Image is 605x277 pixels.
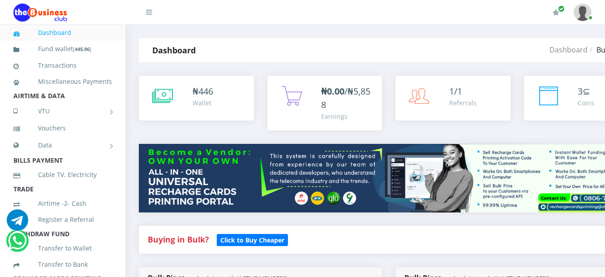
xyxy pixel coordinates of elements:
[574,4,592,21] img: User
[13,4,67,22] img: Logo
[193,98,213,108] div: Wallet
[13,193,112,214] a: Airtime -2- Cash
[193,85,213,98] div: ₦
[13,39,112,60] a: Fund wallet[445.96]
[198,85,213,97] span: 446
[553,9,559,16] i: Renew/Upgrade Subscription
[449,98,476,108] div: Referrals
[13,71,112,92] a: Miscellaneous Payments
[13,22,112,43] a: Dashboard
[321,85,344,97] b: ₦0.00
[13,100,112,122] a: VTU
[13,254,112,275] a: Transfer to Bank
[139,76,254,121] a: ₦446 Wallet
[13,55,112,76] a: Transactions
[148,234,209,245] strong: Buying in Bulk?
[395,76,511,121] a: 1/1 Referrals
[267,76,382,130] a: ₦0.00/₦5,858 Earnings
[321,85,370,111] span: /₦5,858
[13,209,112,230] a: Register a Referral
[73,46,91,52] small: [ ]
[578,85,583,97] span: 3
[217,234,288,245] a: Click to Buy Cheaper
[152,45,196,56] strong: Dashboard
[549,45,588,55] a: Dashboard
[558,5,565,12] span: Renew/Upgrade Subscription
[8,237,26,251] a: Chat for support
[578,98,594,108] div: Coins
[13,118,112,138] a: Vouchers
[13,238,112,259] a: Transfer to Wallet
[7,216,28,231] a: Chat for support
[75,46,90,52] b: 445.96
[13,164,112,185] a: Cable TV, Electricity
[449,85,462,97] span: 1/1
[220,236,284,244] b: Click to Buy Cheaper
[321,112,373,121] div: Earnings
[578,85,594,98] div: ⊆
[13,134,112,156] a: Data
